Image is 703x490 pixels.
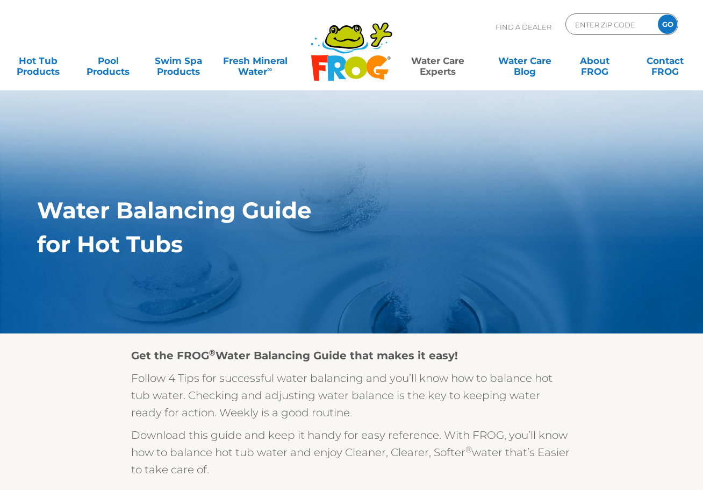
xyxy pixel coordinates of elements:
a: Fresh MineralWater∞ [221,50,289,72]
a: PoolProducts [81,50,135,72]
h1: Water Balancing Guide [37,197,616,223]
h1: for Hot Tubs [37,231,616,257]
a: Water CareExperts [393,50,482,72]
sup: ∞ [267,65,272,73]
input: GO [658,15,677,34]
a: ContactFROG [638,50,692,72]
p: Follow 4 Tips for successful water balancing and you’ll know how to balance hot tub water. Checki... [131,370,572,421]
p: Download this guide and keep it handy for easy reference. With FROG, you’ll know how to balance h... [131,427,572,478]
strong: Get the FROG Water Balancing Guide that makes it easy! [131,349,458,362]
a: Water CareBlog [498,50,552,72]
a: Hot TubProducts [11,50,65,72]
a: Swim SpaProducts [151,50,205,72]
a: AboutFROG [568,50,622,72]
sup: ® [209,347,216,358]
sup: ® [465,444,472,455]
input: Zip Code Form [574,17,647,32]
p: Find A Dealer [496,13,551,40]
